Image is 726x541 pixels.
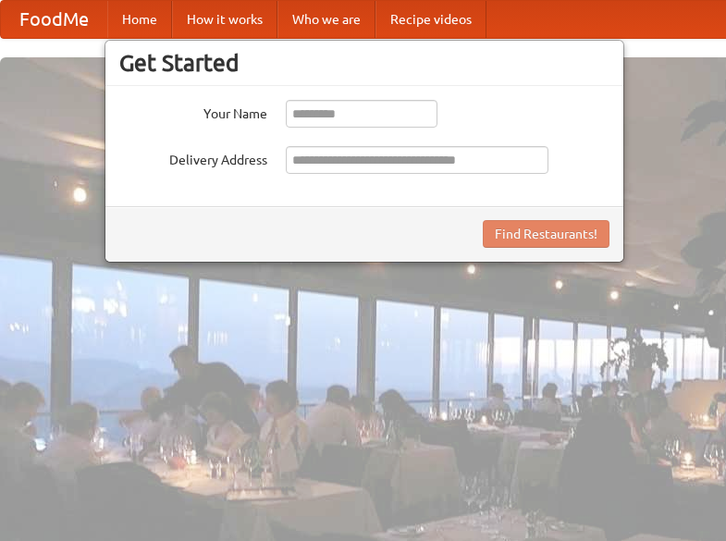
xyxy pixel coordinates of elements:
[172,1,277,38] a: How it works
[119,100,267,123] label: Your Name
[375,1,486,38] a: Recipe videos
[119,49,609,77] h3: Get Started
[277,1,375,38] a: Who we are
[483,220,609,248] button: Find Restaurants!
[119,146,267,169] label: Delivery Address
[1,1,107,38] a: FoodMe
[107,1,172,38] a: Home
